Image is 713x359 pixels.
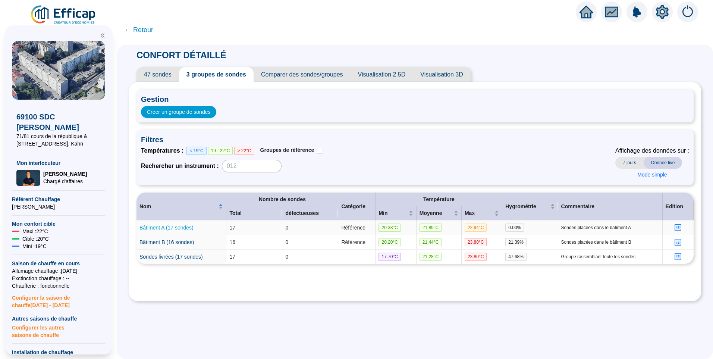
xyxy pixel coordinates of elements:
span: 20.20 °C [379,238,401,246]
span: Configurer la saison de chauffe [DATE] - [DATE] [12,290,105,309]
th: Température [376,193,502,206]
span: 71/81 cours de la république & [STREET_ADDRESS]. Kahn [16,132,101,147]
span: Affichage des données sur : [615,146,689,155]
span: 21.89 °C [420,224,442,232]
span: [PERSON_NAME] [12,203,105,210]
span: Sondes placées dans le bâtiment B [561,239,659,245]
th: défectueuses [282,206,338,221]
span: Rechercher un instrument : [141,162,219,171]
span: 47.68 % [505,253,527,261]
span: 22.94 °C [465,224,487,232]
button: Mode simple [631,169,673,181]
span: Saison de chauffe en cours [12,260,105,267]
span: Moyenne [420,209,452,217]
span: Mini : 19 °C [22,243,47,250]
span: Mon interlocuteur [16,159,101,167]
span: Min [379,209,407,217]
span: 0.00 % [505,224,524,232]
span: 69100 SDC [PERSON_NAME] [16,112,101,132]
th: Nom [136,193,226,221]
a: Bâtiment B (16 sondes) [139,239,194,245]
span: ← Retour [125,25,153,35]
span: Référent Chauffage [12,196,105,203]
span: 21.28 °C [420,253,442,261]
span: Comparer des sondes/groupes [254,67,351,82]
td: 0 [282,235,338,250]
td: 0 [282,221,338,235]
th: Commentaire [558,193,663,221]
img: alerts [626,1,647,22]
span: Chargé d'affaires [43,178,87,185]
span: Exctinction chauffage : -- [12,275,105,282]
th: Nombre de sondes [226,193,338,206]
img: alerts [677,1,698,22]
span: Allumage chauffage : [DATE] [12,267,105,275]
span: Maxi : 22 °C [22,228,48,235]
span: > 22°C [234,147,254,155]
span: double-left [100,33,105,38]
button: Créer un groupe de sondes [141,106,216,118]
a: Bâtiment A (17 sondes) [139,225,194,231]
span: 47 sondes [136,67,179,82]
span: 23.80 °C [465,253,487,261]
span: Mode simple [637,171,667,179]
span: profile [674,253,682,260]
span: profile [674,224,682,231]
span: < 19°C [186,147,206,155]
span: fund [605,5,618,19]
span: 17.70 °C [379,253,401,261]
th: Moyenne [417,206,462,221]
span: Configurer les autres saisons de chauffe [12,322,105,339]
span: Donnée live [644,157,682,169]
span: Gestion [141,94,689,104]
span: Sondes placées dans le bâtiment A [561,225,659,231]
span: Créer un groupe de sondes [147,108,210,116]
span: profile [674,238,682,246]
td: 0 [282,250,338,264]
span: Installation de chauffage [12,349,105,356]
span: Nom [139,203,217,210]
td: 17 [226,221,282,235]
span: 7 jours [615,157,644,169]
td: 16 [226,235,282,250]
span: 20.38 °C [379,224,401,232]
span: Hygrométrie [505,203,549,210]
span: 19 - 22°C [208,147,233,155]
td: 17 [226,250,282,264]
span: 21.44 °C [420,238,442,246]
span: Autres saisons de chauffe [12,315,105,322]
th: Edition [663,193,694,221]
span: Cible : 20 °C [22,235,49,243]
th: Max [462,206,502,221]
th: Min [376,206,416,221]
span: Groupes de référence [260,147,314,153]
span: 23.80 °C [465,238,487,246]
th: Total [226,206,282,221]
span: Groupe rassemblant toute les sondes [561,254,659,260]
span: Mon confort cible [12,220,105,228]
th: Catégorie [338,193,376,221]
img: efficap energie logo [30,4,97,25]
span: 21.39 % [505,238,527,246]
span: CONFORT DÉTAILLÉ [129,50,234,60]
span: Chaufferie : fonctionnelle [12,282,105,290]
span: 3 groupes de sondes [179,67,254,82]
span: Visualisation 3D [413,67,470,82]
span: [PERSON_NAME] [43,170,87,178]
span: Visualisation 2.5D [351,67,413,82]
td: Référence [338,235,376,250]
a: Sondes livrées (17 sondes) [139,254,203,260]
img: Chargé d'affaires [16,170,40,186]
span: home [579,5,593,19]
input: 012 [222,160,282,172]
td: Référence [338,221,376,235]
span: setting [656,5,669,19]
span: Températures : [141,146,186,155]
th: Hygrométrie [502,193,558,221]
span: Filtres [141,134,689,145]
span: Max [465,209,493,217]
